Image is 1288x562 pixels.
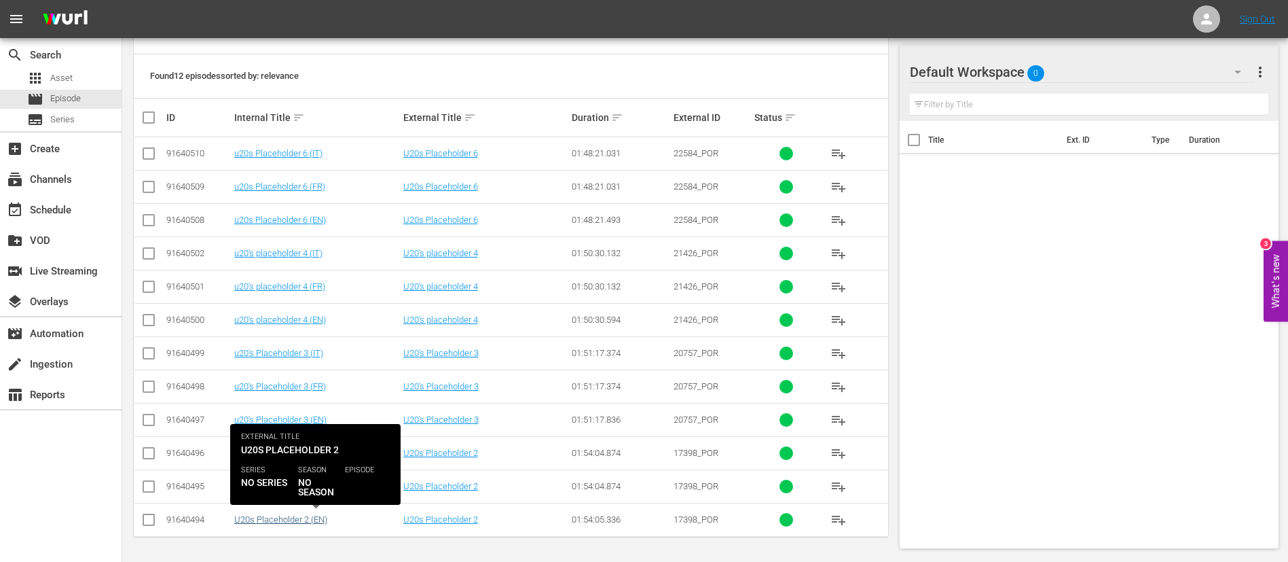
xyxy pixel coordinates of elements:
[33,3,98,35] img: ans4CAIJ8jUAAAAAAAAAAAAAAAAAAAAAAAAgQb4GAAAAAAAAAAAAAAAAAAAAAAAAJMjXAAAAAAAAAAAAAAAAAAAAAAAAgAT5G...
[611,111,623,124] span: sort
[166,112,230,123] div: ID
[1260,238,1271,249] div: 3
[234,348,323,358] a: u20's Placeholder 3 (IT)
[7,141,23,157] span: Create
[403,248,478,258] a: U20's placeholder 4
[674,148,718,158] span: 22584_POR
[27,91,43,107] span: Episode
[234,109,399,126] div: Internal Title
[830,212,847,228] span: playlist_add
[674,348,718,358] span: 20757_POR
[1027,59,1044,88] span: 0
[830,478,847,495] span: playlist_add
[572,315,669,325] div: 01:50:30.594
[572,381,669,391] div: 01:51:17.374
[822,304,855,336] button: playlist_add
[674,181,718,192] span: 22584_POR
[1252,56,1268,88] button: more_vert
[674,514,718,525] span: 17398_POR
[7,387,23,403] span: Reports
[674,415,718,425] span: 20757_POR
[234,381,326,391] a: u20's Placeholder 3 (FR)
[1240,14,1275,24] a: Sign Out
[234,148,323,158] a: u20s Placeholder 6 (IT)
[27,111,43,128] span: Series
[7,232,23,249] span: VOD
[7,326,23,342] span: Automation
[674,248,718,258] span: 21426_POR
[403,215,478,225] a: U20s Placeholder 6
[910,53,1255,91] div: Default Workspace
[1264,241,1288,321] button: Open Feedback Widget
[403,348,479,358] a: U20's Placeholder 3
[7,47,23,63] span: Search
[830,512,847,528] span: playlist_add
[572,481,669,491] div: 01:54:04.874
[50,113,75,126] span: Series
[403,109,568,126] div: External Title
[50,92,81,105] span: Episode
[674,112,751,123] div: External ID
[403,315,478,325] a: U20's placeholder 4
[166,348,230,358] div: 91640499
[572,514,669,525] div: 01:54:05.336
[166,148,230,158] div: 91640510
[234,415,327,425] a: u20's Placeholder 3 (EN)
[234,481,327,491] a: U20s Placeholder 2 (FR)
[166,481,230,491] div: 91640495
[1143,121,1181,159] th: Type
[1059,121,1144,159] th: Ext. ID
[1252,64,1268,80] span: more_vert
[166,415,230,425] div: 91640497
[7,263,23,279] span: Live Streaming
[830,379,847,395] span: playlist_add
[830,412,847,428] span: playlist_add
[830,179,847,195] span: playlist_add
[572,415,669,425] div: 01:51:17.836
[822,470,855,503] button: playlist_add
[166,381,230,391] div: 91640498
[830,245,847,262] span: playlist_add
[166,215,230,225] div: 91640508
[784,111,796,124] span: sort
[234,248,323,258] a: u20's placeholder 4 (IT)
[822,337,855,370] button: playlist_add
[403,415,479,425] a: U20's Placeholder 3
[166,448,230,458] div: 91640496
[572,348,669,358] div: 01:51:17.374
[403,148,478,158] a: U20s Placeholder 6
[166,248,230,258] div: 91640502
[822,270,855,303] button: playlist_add
[293,111,305,124] span: sort
[27,70,43,86] span: Asset
[572,448,669,458] div: 01:54:04.874
[822,437,855,470] button: playlist_add
[7,356,23,372] span: Ingestion
[234,215,326,225] a: u20s Placeholder 6 (EN)
[674,281,718,292] span: 21426_POR
[572,281,669,292] div: 01:50:30.132
[166,181,230,192] div: 91640509
[234,448,324,458] a: U20s Placeholder 2 (IT)
[572,248,669,258] div: 01:50:30.132
[822,137,855,170] button: playlist_add
[822,171,855,203] button: playlist_add
[830,312,847,328] span: playlist_add
[830,445,847,461] span: playlist_add
[928,121,1059,159] th: Title
[166,514,230,525] div: 91640494
[674,215,718,225] span: 22584_POR
[572,148,669,158] div: 01:48:21.031
[403,514,478,525] a: U20s Placeholder 2
[674,381,718,391] span: 20757_POR
[166,281,230,292] div: 91640501
[830,345,847,362] span: playlist_add
[50,71,73,85] span: Asset
[572,181,669,192] div: 01:48:21.031
[403,281,478,292] a: U20's placeholder 4
[403,448,478,458] a: U20s Placeholder 2
[830,279,847,295] span: playlist_add
[830,145,847,162] span: playlist_add
[572,215,669,225] div: 01:48:21.493
[1181,121,1262,159] th: Duration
